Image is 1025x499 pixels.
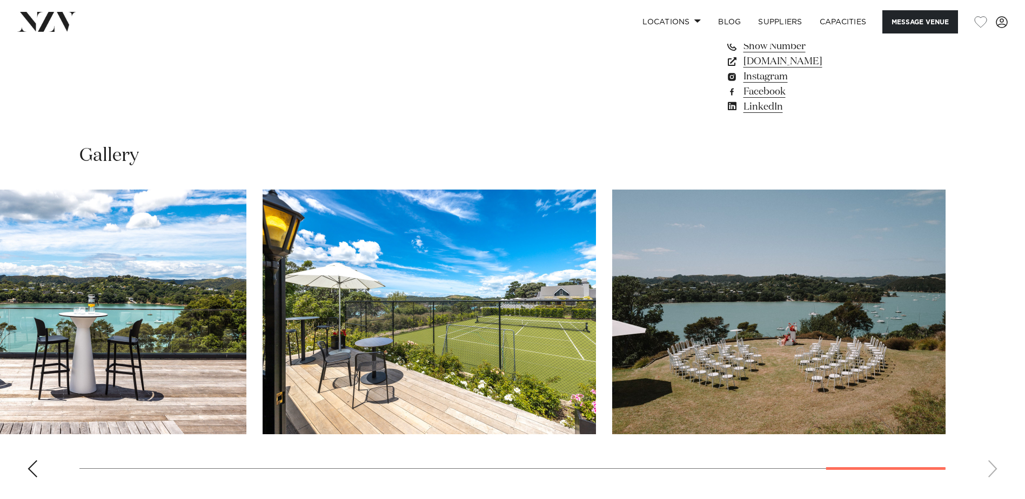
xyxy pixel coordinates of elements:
button: Message Venue [882,10,958,33]
a: SUPPLIERS [749,10,810,33]
img: Tennis court at Putiki Estate on Waiheke Island [263,190,596,434]
a: BLOG [709,10,749,33]
a: Facebook [726,84,902,99]
a: Show Number [726,39,902,54]
a: Instagram [726,69,902,84]
img: nzv-logo.png [17,12,76,31]
swiper-slide: 17 / 18 [263,190,596,434]
swiper-slide: 18 / 18 [612,190,946,434]
img: Outdoor wedding ceremony at Putiki Estate [612,190,946,434]
h2: Gallery [79,144,139,168]
a: [DOMAIN_NAME] [726,54,902,69]
a: Capacities [811,10,875,33]
a: Locations [634,10,709,33]
a: LinkedIn [726,99,902,114]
